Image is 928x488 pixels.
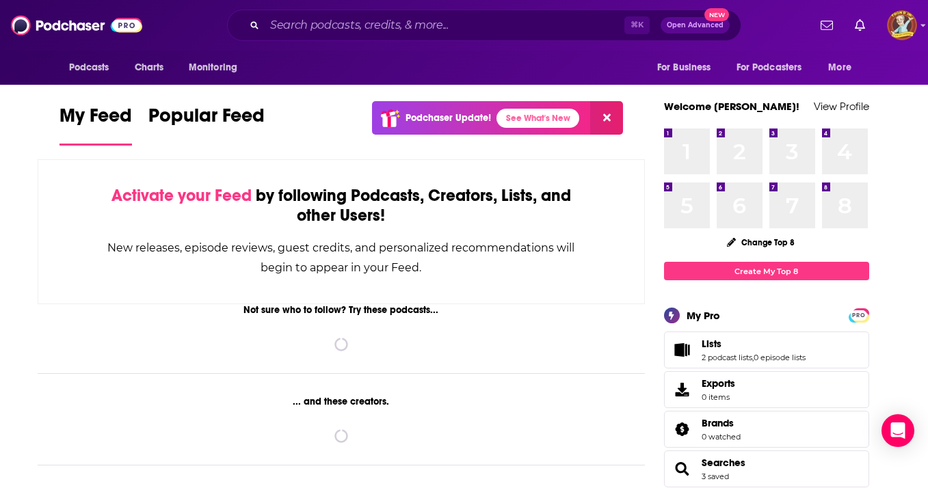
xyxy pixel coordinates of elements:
[814,100,869,113] a: View Profile
[661,17,730,33] button: Open AdvancedNew
[887,10,917,40] button: Show profile menu
[887,10,917,40] img: User Profile
[107,238,576,277] div: New releases, episode reviews, guest credits, and personalized recommendations will begin to appe...
[648,55,728,81] button: open menu
[657,58,711,77] span: For Business
[189,58,237,77] span: Monitoring
[881,414,914,447] div: Open Intercom Messenger
[624,16,650,34] span: ⌘ K
[38,396,646,407] div: ... and these creators.
[702,338,721,350] span: Lists
[702,377,735,390] span: Exports
[851,310,867,320] a: PRO
[148,104,265,146] a: Popular Feed
[702,417,734,429] span: Brands
[819,55,869,81] button: open menu
[227,10,741,41] div: Search podcasts, credits, & more...
[687,309,720,322] div: My Pro
[496,109,579,128] a: See What's New
[148,104,265,135] span: Popular Feed
[669,380,696,399] span: Exports
[59,104,132,146] a: My Feed
[69,58,109,77] span: Podcasts
[11,12,142,38] img: Podchaser - Follow, Share and Rate Podcasts
[38,304,646,316] div: Not sure who to follow? Try these podcasts...
[669,340,696,360] a: Lists
[815,14,838,37] a: Show notifications dropdown
[702,472,729,481] a: 3 saved
[702,432,741,442] a: 0 watched
[719,234,804,251] button: Change Top 8
[851,310,867,321] span: PRO
[704,8,729,21] span: New
[406,112,491,124] p: Podchaser Update!
[702,353,752,362] a: 2 podcast lists
[728,55,822,81] button: open menu
[702,457,745,469] a: Searches
[59,55,127,81] button: open menu
[702,417,741,429] a: Brands
[702,338,806,350] a: Lists
[887,10,917,40] span: Logged in as JimCummingspod
[754,353,806,362] a: 0 episode lists
[111,185,252,206] span: Activate your Feed
[828,58,851,77] span: More
[59,104,132,135] span: My Feed
[664,262,869,280] a: Create My Top 8
[737,58,802,77] span: For Podcasters
[135,58,164,77] span: Charts
[664,331,869,368] span: Lists
[664,371,869,408] a: Exports
[669,459,696,478] a: Searches
[107,186,576,226] div: by following Podcasts, Creators, Lists, and other Users!
[265,14,624,36] input: Search podcasts, credits, & more...
[667,22,724,29] span: Open Advanced
[179,55,255,81] button: open menu
[126,55,172,81] a: Charts
[752,353,754,362] span: ,
[702,392,735,402] span: 0 items
[664,411,869,448] span: Brands
[664,450,869,487] span: Searches
[664,100,799,113] a: Welcome [PERSON_NAME]!
[849,14,871,37] a: Show notifications dropdown
[669,420,696,439] a: Brands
